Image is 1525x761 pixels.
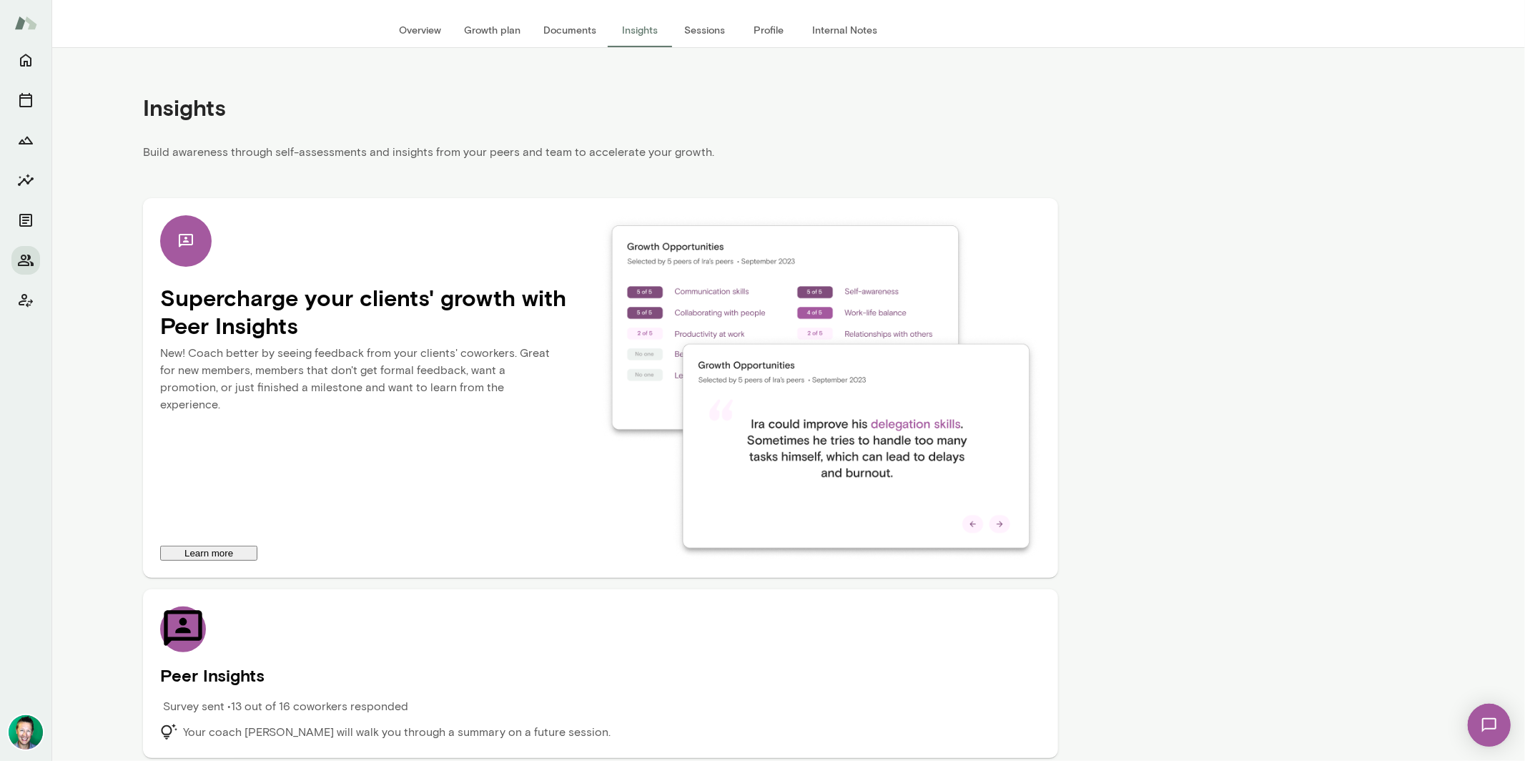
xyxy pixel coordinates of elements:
button: Insights [608,13,673,47]
button: Growth plan [453,13,533,47]
button: Sessions [673,13,737,47]
img: insights [601,215,1041,560]
button: Client app [11,286,40,315]
div: Peer Insights Survey sent •13 out of 16 coworkers respondedYour coach [PERSON_NAME] will walk you... [160,607,1041,741]
button: Documents [533,13,608,47]
p: Build awareness through self-assessments and insights from your peers and team to accelerate your... [143,144,1058,170]
button: Home [11,46,40,74]
h4: Supercharge your clients' growth with Peer Insights [160,284,601,339]
button: Overview [388,13,453,47]
img: Brian Lawrence [9,715,43,750]
button: Members [11,246,40,275]
p: New! Coach better by seeing feedback from your clients' coworkers. Great for new members, members... [160,339,601,428]
button: Profile [737,13,801,47]
button: Sessions [11,86,40,114]
p: Your coach [PERSON_NAME] will walk you through a summary on a future session. [183,724,611,741]
div: Peer Insights Survey sent •13 out of 16 coworkers respondedYour coach [PERSON_NAME] will walk you... [143,589,1058,758]
button: Internal Notes [801,13,889,47]
h5: Peer Insights [160,664,1041,687]
button: Documents [11,206,40,235]
button: Learn more [160,546,257,561]
img: Mento [14,9,37,36]
button: Insights [11,166,40,195]
p: Survey sent • 13 out of 16 coworkers responded [163,698,408,715]
button: Growth Plan [11,126,40,154]
h4: Insights [143,94,226,121]
div: Supercharge your clients' growth with Peer InsightsNew! Coach better by seeing feedback from your... [143,198,1058,577]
